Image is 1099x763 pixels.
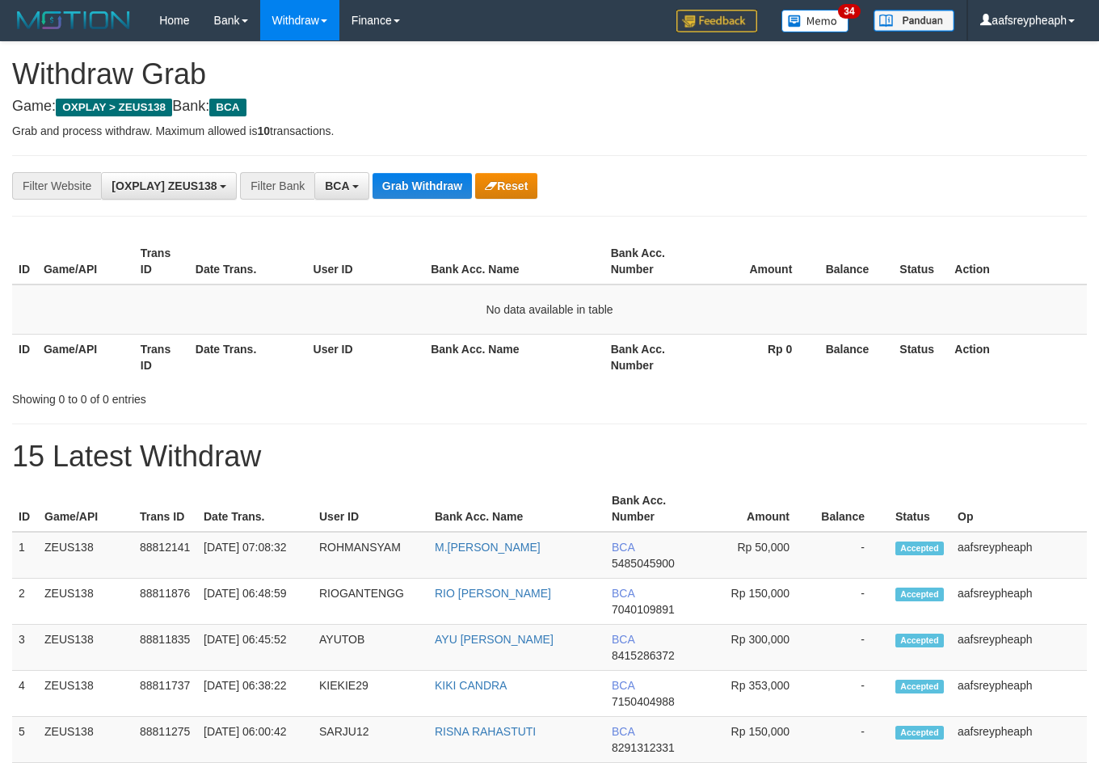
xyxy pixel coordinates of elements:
td: ZEUS138 [38,717,133,763]
th: Balance [816,238,893,285]
td: SARJU12 [313,717,428,763]
button: Grab Withdraw [373,173,472,199]
th: Rp 0 [701,334,817,380]
td: aafsreypheaph [951,532,1087,579]
th: ID [12,238,37,285]
td: ROHMANSYAM [313,532,428,579]
td: 88812141 [133,532,197,579]
th: User ID [307,334,425,380]
div: Showing 0 to 0 of 0 entries [12,385,446,407]
a: M.[PERSON_NAME] [435,541,541,554]
th: Bank Acc. Number [604,334,701,380]
span: OXPLAY > ZEUS138 [56,99,172,116]
td: aafsreypheaph [951,625,1087,671]
td: 1 [12,532,38,579]
th: Amount [701,486,814,532]
td: - [814,532,889,579]
span: BCA [612,679,634,692]
span: BCA [612,633,634,646]
th: Date Trans. [197,486,313,532]
img: panduan.png [874,10,954,32]
img: Feedback.jpg [676,10,757,32]
h1: Withdraw Grab [12,58,1087,91]
td: 3 [12,625,38,671]
img: Button%20Memo.svg [781,10,849,32]
span: 34 [838,4,860,19]
a: RIO [PERSON_NAME] [435,587,551,600]
td: aafsreypheaph [951,717,1087,763]
td: - [814,717,889,763]
p: Grab and process withdraw. Maximum allowed is transactions. [12,123,1087,139]
th: Action [948,334,1087,380]
span: BCA [325,179,349,192]
td: 88811737 [133,671,197,717]
a: AYU [PERSON_NAME] [435,633,554,646]
td: - [814,625,889,671]
h1: 15 Latest Withdraw [12,441,1087,473]
td: aafsreypheaph [951,671,1087,717]
td: Rp 50,000 [701,532,814,579]
th: Bank Acc. Name [424,238,604,285]
td: 5 [12,717,38,763]
a: KIKI CANDRA [435,679,507,692]
td: ZEUS138 [38,579,133,625]
th: Trans ID [134,334,189,380]
th: User ID [307,238,425,285]
span: [OXPLAY] ZEUS138 [112,179,217,192]
th: Op [951,486,1087,532]
td: 88811835 [133,625,197,671]
td: 2 [12,579,38,625]
th: Amount [701,238,817,285]
button: [OXPLAY] ZEUS138 [101,172,237,200]
th: Game/API [37,334,134,380]
td: AYUTOB [313,625,428,671]
th: Status [889,486,951,532]
button: Reset [475,173,537,199]
th: Date Trans. [189,334,307,380]
span: Accepted [895,726,944,740]
td: ZEUS138 [38,625,133,671]
span: Copy 8291312331 to clipboard [612,741,675,754]
th: ID [12,486,38,532]
span: Accepted [895,680,944,693]
td: 88811275 [133,717,197,763]
th: Action [948,238,1087,285]
h4: Game: Bank: [12,99,1087,115]
span: Copy 5485045900 to clipboard [612,557,675,570]
span: Copy 8415286372 to clipboard [612,649,675,662]
img: MOTION_logo.png [12,8,135,32]
td: Rp 300,000 [701,625,814,671]
td: aafsreypheaph [951,579,1087,625]
a: RISNA RAHASTUTI [435,725,536,738]
td: Rp 353,000 [701,671,814,717]
td: 88811876 [133,579,197,625]
th: Status [893,238,948,285]
span: BCA [209,99,246,116]
th: Bank Acc. Number [604,238,701,285]
td: ZEUS138 [38,532,133,579]
th: Status [893,334,948,380]
td: Rp 150,000 [701,579,814,625]
td: [DATE] 06:38:22 [197,671,313,717]
td: [DATE] 06:00:42 [197,717,313,763]
th: Game/API [37,238,134,285]
td: Rp 150,000 [701,717,814,763]
td: - [814,579,889,625]
th: Date Trans. [189,238,307,285]
div: Filter Website [12,172,101,200]
td: RIOGANTENGG [313,579,428,625]
span: Copy 7150404988 to clipboard [612,695,675,708]
th: User ID [313,486,428,532]
td: ZEUS138 [38,671,133,717]
span: BCA [612,541,634,554]
span: Accepted [895,542,944,555]
th: Balance [816,334,893,380]
th: Bank Acc. Name [428,486,605,532]
td: - [814,671,889,717]
td: [DATE] 06:48:59 [197,579,313,625]
td: KIEKIE29 [313,671,428,717]
th: Balance [814,486,889,532]
span: Copy 7040109891 to clipboard [612,603,675,616]
th: Bank Acc. Number [605,486,701,532]
th: Bank Acc. Name [424,334,604,380]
